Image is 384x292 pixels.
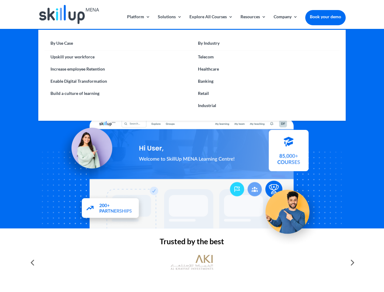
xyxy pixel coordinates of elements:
[38,238,345,248] h2: Trusted by the best
[39,5,99,24] img: Skillup Mena
[75,192,146,225] img: Partners - SkillUp Mena
[192,63,339,75] a: Healthcare
[240,15,266,29] a: Resources
[192,75,339,87] a: Banking
[171,252,213,273] img: al khayyat investments logo
[189,15,233,29] a: Explore All Courses
[158,15,182,29] a: Solutions
[44,75,192,87] a: Enable Digital Transformation
[192,87,339,99] a: Retail
[192,39,339,51] a: By Industry
[192,99,339,112] a: Industrial
[44,39,192,51] a: By Use Case
[44,51,192,63] a: Upskill your workforce
[274,15,298,29] a: Company
[257,177,324,245] img: Upskill your workforce - SkillUp
[57,121,118,182] img: Learning Management Solution - SkillUp
[192,51,339,63] a: Telecom
[44,87,192,99] a: Build a culture of learning
[269,132,309,174] img: Courses library - SkillUp MENA
[127,15,150,29] a: Platform
[44,63,192,75] a: Increase employee Retention
[305,10,346,23] a: Book your demo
